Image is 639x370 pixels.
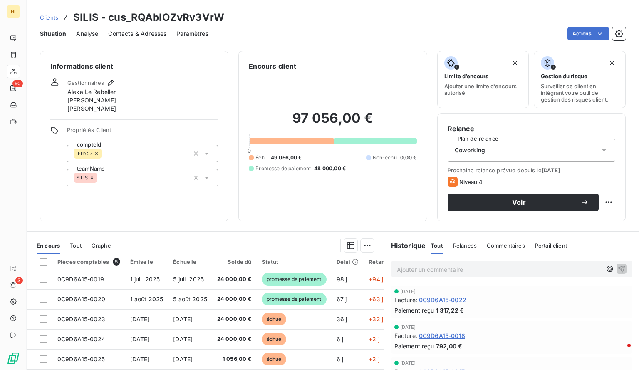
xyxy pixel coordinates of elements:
span: Non-échu [373,154,397,161]
span: +2 j [369,335,379,343]
span: 24 000,00 € [217,295,252,303]
button: Limite d’encoursAjouter une limite d’encours autorisé [437,51,529,108]
h6: Informations client [50,61,218,71]
span: échue [262,333,287,345]
span: 36 j [337,315,347,323]
button: Voir [448,194,599,211]
a: Clients [40,13,58,22]
span: 3 [15,277,23,284]
span: 5 juil. 2025 [173,276,204,283]
div: Solde dû [217,258,252,265]
h6: Relance [448,124,615,134]
span: [DATE] [130,335,150,343]
div: Échue le [173,258,207,265]
span: IFPA27 [77,151,92,156]
span: Tout [431,242,443,249]
span: 50 [12,80,23,87]
span: promesse de paiement [262,273,327,286]
span: 0C9D6A15-0019 [57,276,104,283]
input: Ajouter une valeur [102,150,108,157]
span: promesse de paiement [262,293,327,305]
span: 0C9D6A15-0023 [57,315,105,323]
span: +32 j [369,315,383,323]
span: +2 j [369,355,379,363]
span: [DATE] [130,315,150,323]
span: Paiement reçu [394,342,434,350]
span: 1 août 2025 [130,296,163,303]
span: Surveiller ce client en intégrant votre outil de gestion des risques client. [541,83,619,103]
div: Retard [369,258,395,265]
h3: SILIS - cus_RQAbIOZvRv3VrW [73,10,224,25]
span: 1 056,00 € [217,355,252,363]
span: Situation [40,30,66,38]
span: 67 j [337,296,347,303]
span: Clients [40,14,58,21]
span: Analyse [76,30,98,38]
span: Commentaires [487,242,525,249]
span: 1 317,22 € [436,306,464,315]
span: Échu [255,154,267,161]
span: +94 j [369,276,383,283]
span: Voir [458,199,580,206]
span: [DATE] [400,325,416,330]
span: 0C9D6A15-0025 [57,355,105,363]
span: Coworking [455,146,485,154]
span: [DATE] [173,315,193,323]
span: [DATE] [173,335,193,343]
div: Pièces comptables [57,258,120,266]
span: 5 [113,258,120,266]
span: 24 000,00 € [217,335,252,343]
span: 792,00 € [436,342,462,350]
span: Facture : [394,331,417,340]
span: 0 [248,147,251,154]
button: Gestion du risqueSurveiller ce client en intégrant votre outil de gestion des risques client. [534,51,626,108]
span: 0C9D6A15-0024 [57,335,105,343]
span: 5 août 2025 [173,296,207,303]
span: Niveau 4 [459,179,483,185]
span: Promesse de paiement [255,165,311,172]
span: [DATE] [400,289,416,294]
span: Gestionnaires [67,79,104,86]
span: 0C9D6A15-0022 [419,296,466,304]
span: 0C9D6A15-0020 [57,296,105,303]
div: Émise le [130,258,163,265]
div: Statut [262,258,327,265]
span: 49 056,00 € [271,154,302,161]
button: Actions [567,27,609,40]
h2: 97 056,00 € [249,110,416,135]
span: SILIS [77,175,88,180]
span: [PERSON_NAME] [67,96,116,104]
input: Ajouter une valeur [97,174,104,181]
span: 6 j [337,355,343,363]
span: 0,00 € [400,154,417,161]
span: Graphe [92,242,111,249]
span: 1 juil. 2025 [130,276,160,283]
span: Paramètres [176,30,208,38]
span: 6 j [337,335,343,343]
span: [DATE] [130,355,150,363]
span: Limite d’encours [444,73,488,79]
img: Logo LeanPay [7,352,20,365]
div: HI [7,5,20,18]
div: Délai [337,258,359,265]
span: 24 000,00 € [217,275,252,283]
span: échue [262,353,287,365]
span: Contacts & Adresses [108,30,166,38]
span: +63 j [369,296,383,303]
span: Portail client [535,242,567,249]
span: 48 000,00 € [314,165,346,172]
h6: Historique [384,241,426,251]
span: 98 j [337,276,347,283]
h6: Encours client [249,61,296,71]
span: [DATE] [173,355,193,363]
span: 0C9D6A15-0018 [419,331,465,340]
span: Tout [70,242,82,249]
span: Ajouter une limite d’encours autorisé [444,83,522,96]
span: Relances [453,242,477,249]
span: En cours [37,242,60,249]
span: Facture : [394,296,417,304]
span: Prochaine relance prévue depuis le [448,167,615,174]
span: Alexa Le Rebeller [67,88,116,96]
span: Gestion du risque [541,73,587,79]
span: Paiement reçu [394,306,434,315]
